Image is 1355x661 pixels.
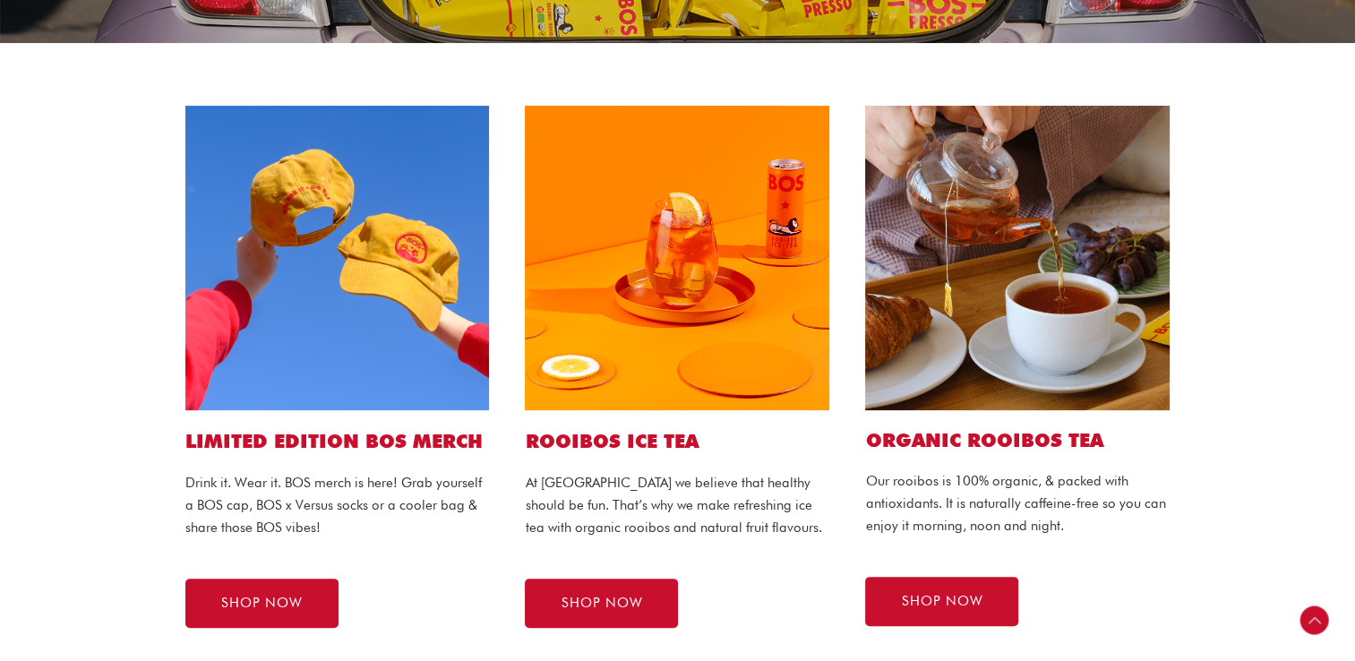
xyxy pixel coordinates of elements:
[525,428,829,454] h1: ROOIBOS ICE TEA
[185,579,339,628] a: SHOP NOW
[185,428,490,454] h1: LIMITED EDITION BOS MERCH
[185,106,490,410] img: bos cap
[525,579,678,628] a: SHOP NOW
[901,595,982,608] span: SHOP NOW
[185,472,490,538] p: Drink it. Wear it. BOS merch is here! Grab yourself a BOS cap, BOS x Versus socks or a cooler bag...
[561,597,642,610] span: SHOP NOW
[865,470,1170,537] p: Our rooibos is 100% organic, & packed with antioxidants. It is naturally caffeine-free so you can...
[865,106,1170,410] img: bos tea bags website1
[525,472,829,538] p: At [GEOGRAPHIC_DATA] we believe that healthy should be fun. That’s why we make refreshing ice tea...
[865,428,1170,452] h2: Organic ROOIBOS TEA
[865,577,1018,626] a: SHOP NOW
[221,597,303,610] span: SHOP NOW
